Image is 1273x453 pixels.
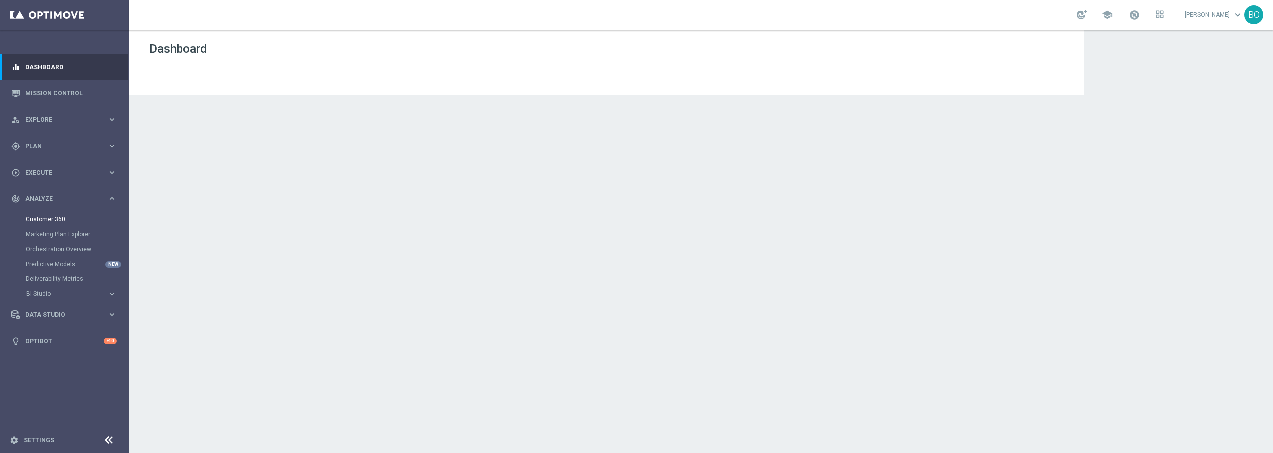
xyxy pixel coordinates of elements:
i: person_search [11,115,20,124]
button: BI Studio keyboard_arrow_right [26,290,117,298]
i: play_circle_outline [11,168,20,177]
button: equalizer Dashboard [11,63,117,71]
div: Dashboard [11,54,117,80]
a: Optibot [25,328,104,354]
div: Customer 360 [26,212,128,227]
div: +10 [104,338,117,344]
button: track_changes Analyze keyboard_arrow_right [11,195,117,203]
div: Mission Control [11,80,117,106]
div: Deliverability Metrics [26,272,128,286]
div: Execute [11,168,107,177]
div: Marketing Plan Explorer [26,227,128,242]
i: track_changes [11,194,20,203]
i: keyboard_arrow_right [107,141,117,151]
a: Dashboard [25,54,117,80]
i: keyboard_arrow_right [107,194,117,203]
i: keyboard_arrow_right [107,310,117,319]
i: lightbulb [11,337,20,346]
span: school [1102,9,1113,20]
a: [PERSON_NAME]keyboard_arrow_down [1184,7,1244,22]
span: keyboard_arrow_down [1232,9,1243,20]
div: Optibot [11,328,117,354]
a: Settings [24,437,54,443]
i: equalizer [11,63,20,72]
i: keyboard_arrow_right [107,168,117,177]
i: gps_fixed [11,142,20,151]
div: BO [1244,5,1263,24]
button: play_circle_outline Execute keyboard_arrow_right [11,169,117,177]
div: BI Studio [26,286,128,301]
button: person_search Explore keyboard_arrow_right [11,116,117,124]
div: Explore [11,115,107,124]
button: gps_fixed Plan keyboard_arrow_right [11,142,117,150]
i: keyboard_arrow_right [107,289,117,299]
button: Data Studio keyboard_arrow_right [11,311,117,319]
span: Data Studio [25,312,107,318]
a: Deliverability Metrics [26,275,103,283]
div: Predictive Models [26,257,128,272]
div: Orchestration Overview [26,242,128,257]
div: Analyze [11,194,107,203]
a: Predictive Models [26,260,103,268]
div: NEW [105,261,121,268]
a: Customer 360 [26,215,103,223]
a: Orchestration Overview [26,245,103,253]
i: settings [10,436,19,445]
span: Execute [25,170,107,176]
div: BI Studio [26,291,107,297]
i: keyboard_arrow_right [107,115,117,124]
span: Explore [25,117,107,123]
span: BI Studio [26,291,97,297]
span: Analyze [25,196,107,202]
button: Mission Control [11,90,117,97]
a: Marketing Plan Explorer [26,230,103,238]
span: Plan [25,143,107,149]
button: lightbulb Optibot +10 [11,337,117,345]
div: Plan [11,142,107,151]
div: Data Studio [11,310,107,319]
a: Mission Control [25,80,117,106]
